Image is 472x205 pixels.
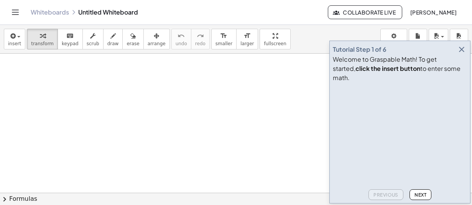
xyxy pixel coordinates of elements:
div: Welcome to Graspable Math! To get started, to enter some math. [333,55,467,82]
span: [PERSON_NAME] [410,9,457,16]
span: Collaborate Live [334,9,396,16]
button: format_sizesmaller [211,29,237,49]
i: format_size [243,31,251,41]
span: insert [8,41,21,46]
button: keyboardkeypad [58,29,83,49]
button: Toggle navigation [9,6,21,18]
button: insert [4,29,25,49]
span: scrub [87,41,99,46]
span: redo [195,41,206,46]
button: format_sizelarger [236,29,258,49]
button: draw [103,29,123,49]
span: arrange [148,41,166,46]
span: transform [31,41,54,46]
button: Collaborate Live [328,5,402,19]
span: larger [240,41,254,46]
i: redo [197,31,204,41]
span: Next [414,192,426,198]
button: fullscreen [260,29,290,49]
button: erase [122,29,143,49]
span: undo [176,41,187,46]
button: save [429,29,448,49]
button: transform [27,29,58,49]
span: fullscreen [264,41,286,46]
button: settings [380,29,407,49]
i: keyboard [66,31,74,41]
button: load [450,29,468,49]
button: new [409,29,427,49]
i: format_size [220,31,227,41]
button: [PERSON_NAME] [404,5,463,19]
button: Next [410,189,431,200]
a: Whiteboards [31,8,69,16]
button: scrub [82,29,104,49]
span: erase [127,41,139,46]
button: redoredo [191,29,210,49]
button: undoundo [171,29,191,49]
b: click the insert button [355,64,420,72]
i: undo [178,31,185,41]
button: arrange [143,29,170,49]
span: draw [107,41,119,46]
span: smaller [215,41,232,46]
span: keypad [62,41,79,46]
div: Tutorial Step 1 of 6 [333,45,386,54]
